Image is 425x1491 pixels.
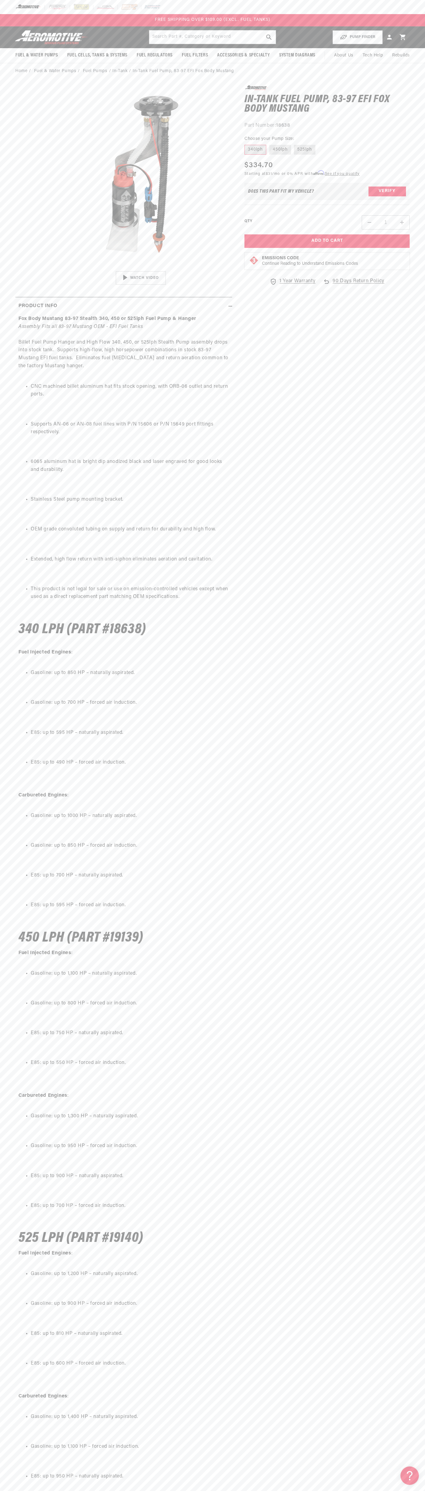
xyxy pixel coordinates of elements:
summary: Fuel Cells, Tanks & Systems [63,48,132,63]
div: Part Number: [244,122,410,130]
img: Emissions code [249,256,259,265]
li: E85: up to 810 HP – naturally aspirated. [31,1330,229,1338]
li: E85: up to 900 HP – naturally aspirated. [31,1172,229,1180]
summary: Fuel Regulators [132,48,177,63]
li: Gasoline: up to 950 HP – forced air induction. [31,1142,229,1150]
summary: Rebuilds [388,48,415,63]
li: Gasoline: up to 850 HP – naturally aspirated. [31,669,229,677]
span: Tech Help [363,52,383,59]
li: This product is not legal for sale or use on emission-controlled vehicles except when used as a d... [31,585,229,601]
span: $31 [266,172,272,176]
a: Fuel Pumps [83,68,107,75]
span: About Us [334,53,353,58]
label: 450lph [269,145,291,155]
li: Gasoline: up to 1,100 HP – naturally aspirated. [31,970,229,978]
span: $334.70 [244,160,273,171]
legend: Choose your Pump Size: [244,136,294,142]
p: : [18,776,229,807]
li: Gasoline: up to 900 HP – forced air induction. [31,1300,229,1308]
li: E85: up to 950 HP – naturally aspirated. [31,1473,229,1481]
strong: Fuel Injected Engines [18,1251,71,1256]
li: Gasoline: up to 1,200 HP – naturally aspirated. [31,1270,229,1278]
li: Gasoline: up to 1,400 HP – naturally aspirated. [31,1413,229,1421]
p: : [18,1076,229,1108]
strong: Fox Body Mustang 83-97 Stealth 340, 450 or 525lph Fuel Pump & Hanger [18,316,196,321]
li: E85: up to 700 HP – forced air induction. [31,1202,229,1210]
span: Fuel & Water Pumps [15,52,58,59]
li: Gasoline: up to 1,100 HP – forced air induction. [31,1443,229,1451]
p: : [18,1377,229,1408]
label: QTY [244,219,252,224]
li: Extended, high flow return with anti-siphon eliminates aeration and cavitation. [31,556,229,564]
strong: Emissions Code [262,256,299,260]
img: Aeromotive [13,30,90,44]
strong: Carbureted Engines [18,1093,67,1098]
button: PUMP FINDER [333,30,383,44]
nav: breadcrumbs [15,68,410,75]
input: Search by Part Number, Category or Keyword [149,30,276,44]
h1: In-Tank Fuel Pump, 83-97 EFI Fox Body Mustang [244,95,410,114]
em: Assembly Fits all 83-97 Mustang OEM - EFI Fuel Tanks [18,324,143,329]
li: Gasoline: up to 800 HP – forced air induction. [31,1000,229,1007]
button: Add to Cart [244,234,410,248]
a: See if you qualify - Learn more about Affirm Financing (opens in modal) [325,172,360,176]
label: 525lph [294,145,315,155]
a: 90 Days Return Policy [323,277,384,291]
a: About Us [329,48,358,63]
h4: 525 LPH (Part #19140) [18,1232,229,1245]
label: 340lph [244,145,266,155]
summary: Accessories & Specialty [212,48,275,63]
a: Fuel & Water Pumps [34,68,76,75]
span: Fuel Filters [182,52,208,59]
p: : [18,949,229,965]
summary: Product Info [15,297,232,315]
h4: 450 LPH (Part #19139) [18,931,229,944]
h2: Product Info [18,302,57,310]
li: E85: up to 595 HP – naturally aspirated. [31,729,229,737]
span: Accessories & Specialty [217,52,270,59]
div: Does This part fit My vehicle? [248,189,314,194]
li: In-Tank Fuel Pump, 83-97 EFI Fox Body Mustang [133,68,234,75]
span: Affirm [313,171,324,175]
summary: Fuel Filters [177,48,212,63]
a: Home [15,68,27,75]
li: Gasoline: up to 1,300 HP – naturally aspirated. [31,1112,229,1120]
media-gallery: Gallery Viewer [15,85,232,285]
li: Gasoline: up to 700 HP – forced air induction. [31,699,229,707]
strong: Carbureted Engines [18,1394,67,1399]
span: Fuel Regulators [137,52,173,59]
li: Gasoline: up to 1000 HP – naturally aspirated. [31,812,229,820]
li: E85: up to 550 HP – forced air induction. [31,1059,229,1067]
button: search button [262,30,276,44]
span: Rebuilds [392,52,410,59]
li: E85: up to 750 HP – naturally aspirated. [31,1029,229,1037]
strong: Fuel Injected Engines [18,950,71,955]
p: Continue Reading to Understand Emissions Codes [262,261,358,267]
span: 90 Days Return Policy [333,277,384,291]
span: FREE SHIPPING OVER $109.00 (EXCL. FUEL TANKS) [155,17,270,22]
li: E85: up to 600 HP – forced air induction. [31,1360,229,1368]
summary: Tech Help [358,48,388,63]
p: : [18,1250,229,1265]
p: : [18,641,229,665]
li: E85: up to 700 HP – naturally aspirated. [31,872,229,880]
button: Emissions CodeContinue Reading to Understand Emissions Codes [262,256,358,267]
summary: System Diagrams [275,48,320,63]
li: Gasoline: up to 850 HP – forced air induction. [31,842,229,850]
li: E85: up to 490 HP – forced air induction. [31,759,229,767]
span: Fuel Cells, Tanks & Systems [67,52,127,59]
h4: 340 LPH (Part #18638) [18,623,229,636]
li: In-Tank [112,68,133,75]
li: Stainless Steel pump mounting bracket. [31,496,229,504]
span: 1 Year Warranty [279,277,315,285]
li: OEM grade convoluted tubing on supply and return for durability and high flow. [31,526,229,534]
li: CNC machined billet aluminum hat fits stock opening, with ORB-06 outlet and return ports. [31,383,229,399]
strong: Carbureted Engines [18,793,67,798]
li: E85: up to 595 HP – forced air induction. [31,901,229,909]
li: 6065 aluminum hat is bright dip anodized black and laser engraved for good looks and durability. [31,458,229,474]
li: Supports AN-06 or AN-08 fuel lines with P/N 15606 or P/N 15649 port fittings respectively. [31,421,229,436]
a: 1 Year Warranty [270,277,315,285]
strong: Fuel Injected Engines [18,650,71,655]
button: Verify [368,187,406,196]
summary: Fuel & Water Pumps [11,48,63,63]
